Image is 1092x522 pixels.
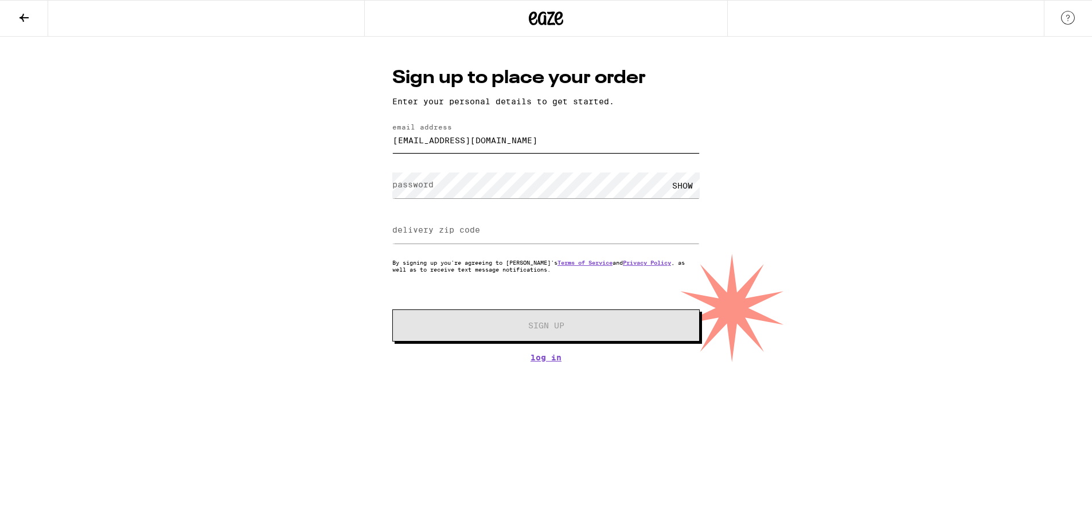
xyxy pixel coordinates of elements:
[665,172,700,198] div: SHOW
[392,127,700,153] input: email address
[557,259,613,266] a: Terms of Service
[392,180,434,189] label: password
[7,8,83,17] span: Hi. Need any help?
[392,353,700,362] a: Log In
[392,218,700,244] input: delivery zip code
[392,65,700,91] h1: Sign up to place your order
[528,321,564,329] span: Sign Up
[392,259,700,273] p: By signing up you're agreeing to [PERSON_NAME]'s and , as well as to receive text message notific...
[392,309,700,342] button: Sign Up
[392,123,452,131] label: email address
[623,259,671,266] a: Privacy Policy
[392,225,480,234] label: delivery zip code
[392,97,700,106] p: Enter your personal details to get started.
